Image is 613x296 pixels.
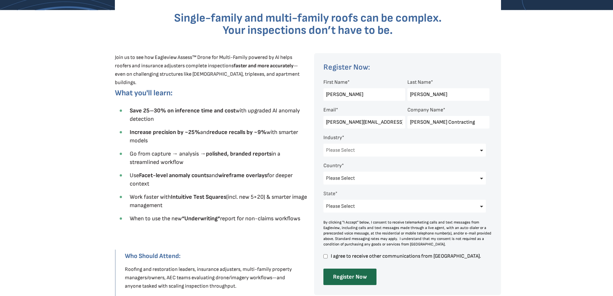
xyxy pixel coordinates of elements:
[130,150,280,166] span: Go from capture → analysis → in a streamlined workflow
[130,194,307,209] span: Work faster with (incl. new 5×20) & smarter image management
[115,88,172,98] span: What you'll learn:
[323,62,370,72] span: Register Now:
[330,253,489,259] span: I agree to receive other communications from [GEOGRAPHIC_DATA].
[130,215,300,222] span: When to use the new report for non-claims workflows
[130,172,293,187] span: Use and for deeper context
[323,163,342,169] span: Country
[323,191,335,197] span: State
[139,172,209,179] strong: Facet-level anomaly counts
[182,215,220,222] strong: “Underwriting”
[323,79,348,85] span: First Name
[323,107,336,113] span: Email
[174,11,442,25] span: Single-family and multi-family roofs can be complex.
[407,107,443,113] span: Company Name
[209,129,266,136] strong: reduce recalls by ~9%
[125,266,292,289] span: Roofing and restoration leaders, insurance adjusters, multi-family property managers/owners, AEC ...
[407,79,431,85] span: Last Name
[323,220,492,247] div: By clicking "I Accept" below, I consent to receive telemarketing calls and text messages from Eag...
[206,150,272,157] strong: polished, branded reports
[323,253,328,259] input: I agree to receive other communications from [GEOGRAPHIC_DATA].
[323,135,342,141] span: Industry
[130,129,298,144] span: and with smarter models
[323,269,376,285] input: Register Now
[130,129,200,136] strong: Increase precision by ~25%
[115,54,300,86] span: Join us to see how Eagleview Assess™ Drone for Multi-Family powered by AI helps roofers and insur...
[130,107,300,122] span: with upgraded AI anomaly detection
[125,252,181,260] strong: Who Should Attend:
[223,24,393,37] span: Your inspections don’t have to be.
[130,107,236,114] strong: Save 25–30% on inference time and cost
[218,172,267,179] strong: wireframe overlays
[171,194,226,200] strong: Intuitive Test Squares
[234,63,293,69] strong: faster and more accurately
